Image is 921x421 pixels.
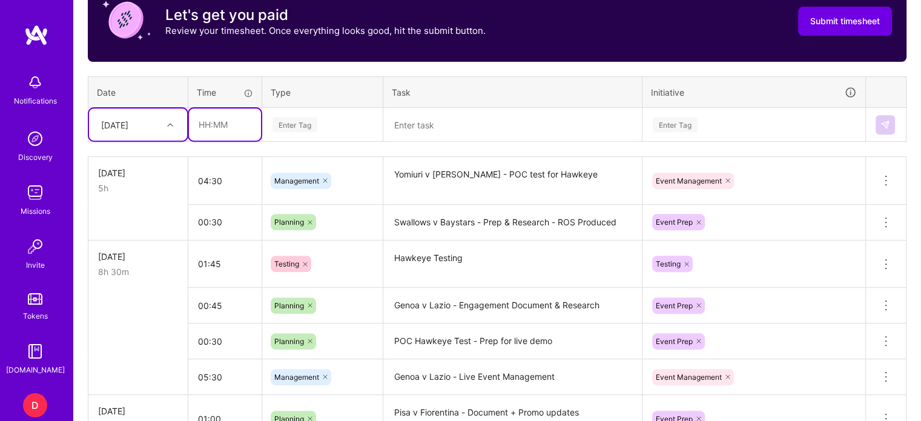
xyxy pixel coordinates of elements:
[23,127,47,151] img: discovery
[101,118,128,131] div: [DATE]
[188,248,262,280] input: HH:MM
[98,182,178,194] div: 5h
[651,85,857,99] div: Initiative
[383,76,642,108] th: Task
[653,115,698,134] div: Enter Tag
[98,265,178,278] div: 8h 30m
[880,120,890,130] img: Submit
[656,337,693,346] span: Event Prep
[188,290,262,322] input: HH:MM
[88,76,188,108] th: Date
[189,108,261,141] input: HH:MM
[188,325,262,357] input: HH:MM
[98,405,178,417] div: [DATE]
[274,337,304,346] span: Planning
[188,361,262,393] input: HH:MM
[798,7,892,36] button: Submit timesheet
[656,259,681,268] span: Testing
[656,176,722,185] span: Event Management
[656,301,693,310] span: Event Prep
[21,205,50,217] div: Missions
[23,234,47,259] img: Invite
[6,363,65,376] div: [DOMAIN_NAME]
[26,259,45,271] div: Invite
[18,151,53,164] div: Discovery
[656,373,722,382] span: Event Management
[165,24,486,37] p: Review your timesheet. Once everything looks good, hit the submit button.
[23,310,48,322] div: Tokens
[167,122,173,128] i: icon Chevron
[274,176,319,185] span: Management
[385,206,641,239] textarea: Swallows v Baystars - Prep & Research - ROS Produced
[385,289,641,322] textarea: Genoa v Lazio - Engagement Document & Research
[197,86,253,99] div: Time
[274,373,319,382] span: Management
[23,70,47,94] img: bell
[98,167,178,179] div: [DATE]
[272,115,317,134] div: Enter Tag
[385,158,641,204] textarea: Yomiuri v [PERSON_NAME] - POC test for Hawkeye
[23,339,47,363] img: guide book
[656,217,693,227] span: Event Prep
[23,181,47,205] img: teamwork
[188,165,262,197] input: HH:MM
[274,259,299,268] span: Testing
[385,325,641,358] textarea: POC Hawkeye Test - Prep for live demo
[385,360,641,394] textarea: Genoa v Lazio - Live Event Management
[274,217,304,227] span: Planning
[385,242,641,287] textarea: Hawkeye Testing
[23,393,47,417] div: D
[98,250,178,263] div: [DATE]
[274,301,304,310] span: Planning
[810,15,880,27] span: Submit timesheet
[28,293,42,305] img: tokens
[20,393,50,417] a: D
[24,24,48,46] img: logo
[14,94,57,107] div: Notifications
[262,76,383,108] th: Type
[165,6,486,24] h3: Let's get you paid
[188,206,262,238] input: HH:MM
